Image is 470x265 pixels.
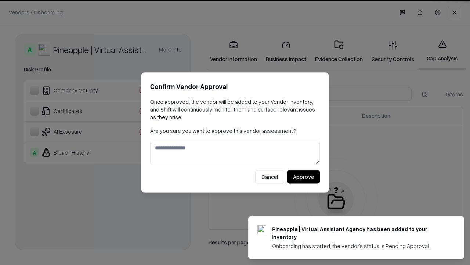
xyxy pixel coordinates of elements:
p: Are you sure you want to approve this vendor assessment? [150,127,320,135]
p: Once approved, the vendor will be added to your Vendor Inventory, and Shift will continuously mon... [150,98,320,121]
button: Approve [287,170,320,184]
div: Pineapple | Virtual Assistant Agency has been added to your inventory [272,225,446,241]
button: Cancel [255,170,284,184]
div: Onboarding has started, the vendor's status is Pending Approval. [272,242,446,250]
h2: Confirm Vendor Approval [150,81,320,92]
img: trypineapple.com [257,225,266,234]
